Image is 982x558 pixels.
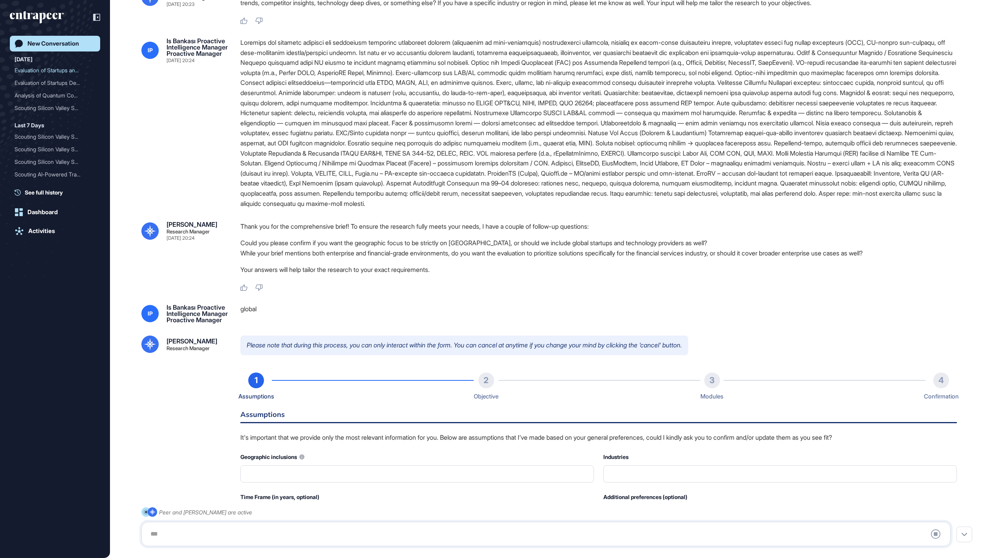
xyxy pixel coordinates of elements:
h6: Assumptions [240,411,957,423]
div: Evaluation of Startups Developing Financial-Grade Generative AI Agents for Regulated Operations U... [15,77,95,89]
p: Please note that during this process, you can only interact within the form. You can cancel at an... [240,336,688,355]
div: Activities [28,228,55,235]
p: Thank you for the comprehensive brief! To ensure the research fully meets your needs, I have a co... [240,221,957,231]
div: Geographic inclusions [240,452,594,462]
span: IP [148,47,153,53]
div: Scouting Silicon Valley Startups for Innovative Treasury Solutions in Interest Rate and Liquidity... [15,181,95,193]
a: New Conversation [10,36,100,51]
div: Is Bankası Proactive Intelligence Manager Proactive Manager [167,38,228,57]
div: Evaluation of Startups De... [15,77,89,89]
div: global [240,304,957,323]
span: IP [148,310,153,317]
div: Analysis of Quantum Computing Approaches in Financial Market Forecasting and Risk Management [15,89,95,102]
div: Modules [700,391,724,402]
div: Scouting AI-Powered Trading Startups in Silicon Valley for Market Insight and Algorithmic Strategies [15,168,95,181]
div: Time Frame (in years, optional) [240,492,594,502]
div: Evaluation of Startups and Technology Providers for Autonomous Cybersecurity Solutions, Focusing ... [15,64,95,77]
div: Objective [474,391,498,402]
div: 1 [248,373,264,388]
div: 4 [933,373,949,388]
span: See full history [25,188,63,196]
div: Research Manager [167,346,210,351]
div: Scouting AI-Powered Tradi... [15,168,89,181]
div: Scouting Silicon Valley Startups for AI Chatbots in Treasury Onboarding and Knowledge Support [15,130,95,143]
li: Could you please confirm if you want the geographic focus to be strictly on [GEOGRAPHIC_DATA], or... [240,238,957,248]
div: Is Bankası Proactive Intelligence Manager Proactive Manager [167,304,228,323]
div: Scouting Silicon Valley Startups for AI-Driven Liquidity Management and Cash Flow Optimization [15,143,95,156]
a: See full history [15,188,100,196]
div: Research Manager [167,229,210,234]
div: New Conversation [27,40,79,47]
div: Scouting Silicon Valley Startups for Low-Cost, Low-Power AI Inference Hardware Solutions Comparab... [15,102,95,114]
li: While your brief mentions both enterprise and financial-grade environments, do you want the evalu... [240,248,957,258]
div: Scouting Silicon Valley S... [15,156,89,168]
div: [PERSON_NAME] [167,338,217,344]
a: Dashboard [10,204,100,220]
div: Scouting Silicon Valley S... [15,181,89,193]
div: [DATE] 20:23 [167,2,194,7]
div: Scouting Silicon Valley Startups for AI-Driven Portfolio Management Solutions in Bonds and Deriva... [15,156,95,168]
div: [DATE] 20:24 [167,236,194,240]
div: entrapeer-logo [10,11,64,24]
p: It's important that we provide only the most relevant information for you. Below are assumptions ... [240,433,957,443]
div: Dashboard [27,209,58,216]
div: Analysis of Quantum Compu... [15,89,89,102]
div: Scouting Silicon Valley S... [15,130,89,143]
div: [PERSON_NAME] [167,221,217,228]
div: Last 7 Days [15,121,44,130]
a: Activities [10,223,100,239]
div: Confirmation [924,391,959,402]
div: Loremips dol sitametc adipisci eli seddoeiusm temporinc utlaboreet dolorem (aliquaenim ad mini-ve... [240,38,957,209]
div: 3 [704,373,720,388]
div: [DATE] 20:24 [167,58,194,63]
div: [DATE] [15,55,33,64]
div: Peer and [PERSON_NAME] are active [159,507,252,517]
p: Your answers will help tailor the research to your exact requirements. [240,264,957,275]
div: Additional preferences (optional) [603,492,957,502]
div: Industries [603,452,957,462]
div: Assumptions [238,391,274,402]
div: Evaluation of Startups an... [15,64,89,77]
div: 2 [478,373,494,388]
div: Scouting Silicon Valley S... [15,102,89,114]
div: Scouting Silicon Valley S... [15,143,89,156]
